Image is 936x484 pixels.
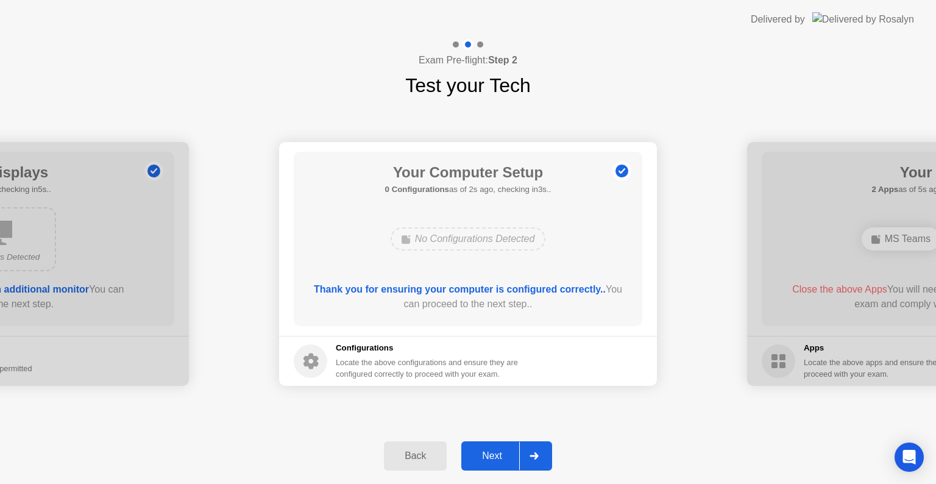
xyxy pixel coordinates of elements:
b: Thank you for ensuring your computer is configured correctly.. [314,284,606,294]
button: Back [384,441,447,471]
div: Next [465,450,519,461]
button: Next [461,441,552,471]
h5: Configurations [336,342,520,354]
h1: Your Computer Setup [385,162,551,183]
h1: Test your Tech [405,71,531,100]
h5: as of 2s ago, checking in3s.. [385,183,551,196]
h4: Exam Pre-flight: [419,53,517,68]
div: Delivered by [751,12,805,27]
div: Open Intercom Messenger [895,443,924,472]
b: 0 Configurations [385,185,449,194]
b: Step 2 [488,55,517,65]
div: Locate the above configurations and ensure they are configured correctly to proceed with your exam. [336,357,520,380]
div: Back [388,450,443,461]
div: No Configurations Detected [391,227,546,251]
div: You can proceed to the next step.. [311,282,625,311]
img: Delivered by Rosalyn [812,12,914,26]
